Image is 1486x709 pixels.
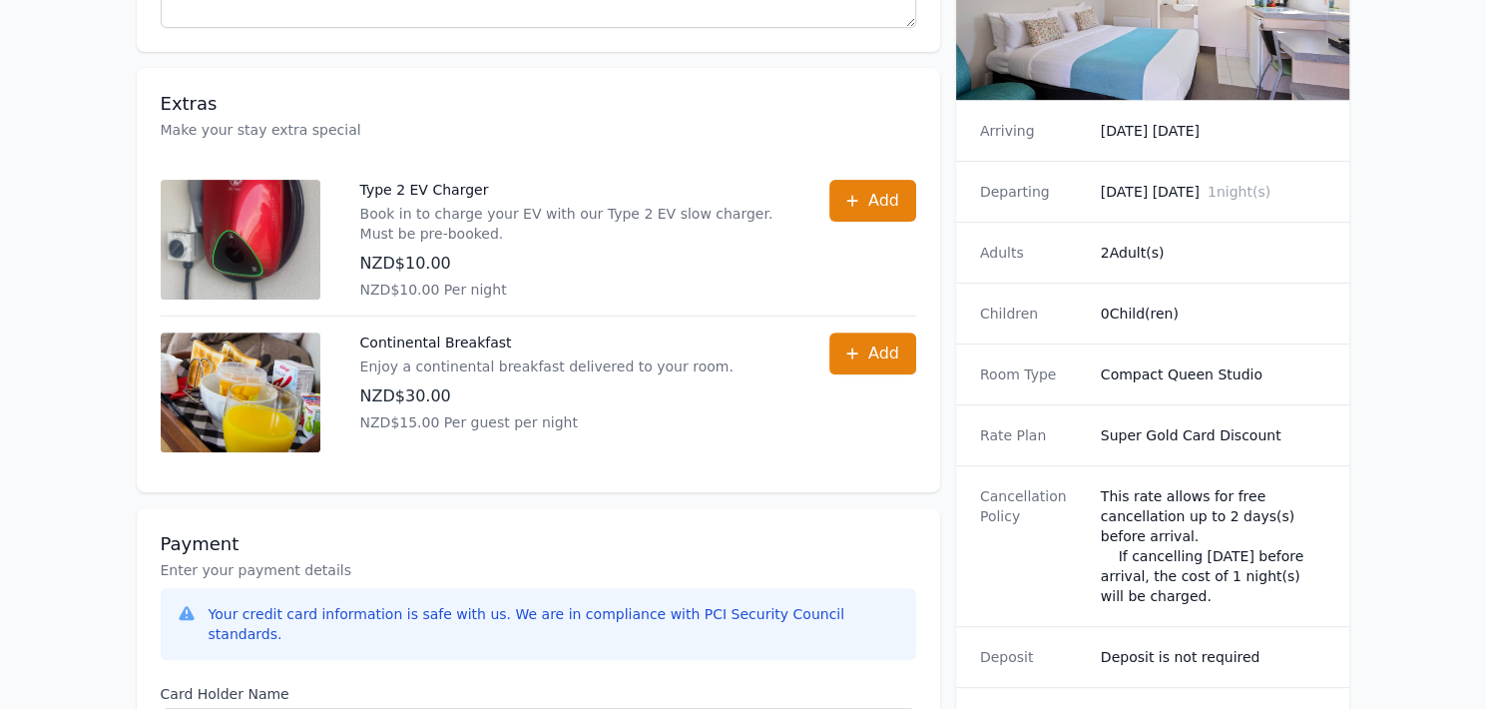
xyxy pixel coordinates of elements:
[161,120,916,140] p: Make your stay extra special
[1101,486,1326,606] div: This rate allows for free cancellation up to 2 days(s) before arrival. If cancelling [DATE] befor...
[161,684,916,704] label: Card Holder Name
[161,333,320,452] img: Continental Breakfast
[980,182,1085,202] dt: Departing
[360,180,789,200] p: Type 2 EV Charger
[1101,243,1326,263] dd: 2 Adult(s)
[868,342,899,365] span: Add
[161,92,916,116] h3: Extras
[161,532,916,556] h3: Payment
[980,121,1085,141] dt: Arriving
[980,425,1085,445] dt: Rate Plan
[161,560,916,580] p: Enter your payment details
[1101,121,1326,141] dd: [DATE] [DATE]
[209,604,900,644] div: Your credit card information is safe with us. We are in compliance with PCI Security Council stan...
[360,252,789,276] p: NZD$10.00
[980,364,1085,384] dt: Room Type
[980,647,1085,667] dt: Deposit
[1101,304,1326,324] dd: 0 Child(ren)
[360,412,734,432] p: NZD$15.00 Per guest per night
[868,189,899,213] span: Add
[829,333,916,374] button: Add
[360,356,734,376] p: Enjoy a continental breakfast delivered to your room.
[980,486,1085,606] dt: Cancellation Policy
[360,280,789,300] p: NZD$10.00 Per night
[980,304,1085,324] dt: Children
[1101,425,1326,445] dd: Super Gold Card Discount
[829,180,916,222] button: Add
[161,180,320,300] img: Type 2 EV Charger
[360,204,789,244] p: Book in to charge your EV with our Type 2 EV slow charger. Must be pre-booked.
[360,384,734,408] p: NZD$30.00
[360,333,734,353] p: Continental Breakfast
[980,243,1085,263] dt: Adults
[1101,647,1326,667] dd: Deposit is not required
[1101,182,1326,202] dd: [DATE] [DATE]
[1101,364,1326,384] dd: Compact Queen Studio
[1208,184,1270,200] span: 1 night(s)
